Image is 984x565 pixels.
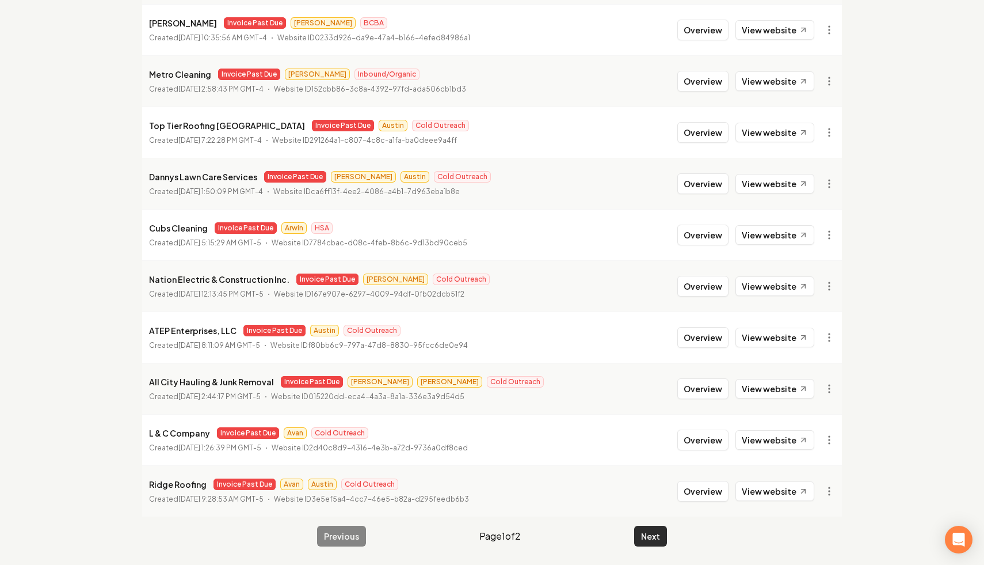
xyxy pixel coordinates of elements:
span: Invoice Past Due [296,274,358,285]
button: Overview [677,481,729,502]
a: View website [735,328,814,347]
p: Created [149,84,264,95]
span: Invoice Past Due [264,171,326,183]
time: [DATE] 9:28:53 AM GMT-5 [178,495,264,503]
span: [PERSON_NAME] [417,376,482,388]
p: Created [149,186,263,198]
span: Invoice Past Due [243,325,306,336]
button: Overview [677,173,729,194]
span: [PERSON_NAME] [291,17,356,29]
p: Website ID 7784cbac-d08c-4feb-8b6c-9d13bd90ceb5 [272,237,467,249]
button: Overview [677,71,729,92]
span: Austin [308,479,337,490]
p: Website ID ca6ff13f-4ee2-4086-a4b1-7d963eba1b8e [273,186,460,198]
p: All City Hauling & Junk Removal [149,375,274,389]
p: Cubs Cleaning [149,221,208,235]
a: View website [735,481,814,501]
p: Website ID f80bb6c9-797a-47d8-8830-95fcc6de0e94 [270,340,468,351]
p: Website ID 015220dd-eca4-4a3a-8a1a-336e3a9d54d5 [271,391,464,403]
p: Website ID 152cbb86-3c8a-4392-97fd-ada506cb1bd3 [274,84,466,95]
p: Dannys Lawn Care Services [149,170,257,184]
span: Invoice Past Due [224,17,286,29]
span: Invoice Past Due [215,222,277,234]
span: Inbound/Organic [354,69,419,80]
time: [DATE] 10:35:56 AM GMT-4 [178,33,267,42]
p: Website ID 0233d926-da9e-47a4-b166-4efed84986a1 [277,32,470,44]
p: Created [149,391,261,403]
p: Created [149,340,260,351]
span: Cold Outreach [412,120,469,131]
p: Created [149,135,262,146]
a: View website [735,225,814,245]
span: Invoice Past Due [217,427,279,439]
p: Created [149,32,267,44]
p: ATEP Enterprises, LLC [149,324,237,338]
span: Cold Outreach [341,479,398,490]
span: Invoice Past Due [281,376,343,388]
span: Cold Outreach [487,376,544,388]
p: [PERSON_NAME] [149,16,217,30]
button: Overview [677,276,729,297]
div: Open Intercom Messenger [945,526,972,553]
button: Overview [677,378,729,399]
button: Overview [677,20,729,40]
p: L & C Company [149,426,210,440]
span: Cold Outreach [433,274,490,285]
a: View website [735,276,814,296]
span: [PERSON_NAME] [331,171,396,183]
span: Austin [310,325,339,336]
span: [PERSON_NAME] [348,376,413,388]
span: Cold Outreach [434,171,491,183]
p: Metro Cleaning [149,67,211,81]
p: Created [149,442,261,454]
span: HSA [311,222,333,234]
span: Avan [280,479,303,490]
a: View website [735,71,814,91]
span: Cold Outreach [344,325,401,336]
time: [DATE] 8:11:09 AM GMT-5 [178,341,260,350]
a: View website [735,379,814,399]
time: [DATE] 7:22:28 PM GMT-4 [178,136,262,145]
p: Created [149,494,264,505]
button: Overview [677,122,729,143]
time: [DATE] 2:58:43 PM GMT-4 [178,85,264,93]
span: [PERSON_NAME] [363,274,428,285]
span: Invoice Past Due [213,479,276,490]
button: Overview [677,225,729,245]
time: [DATE] 2:44:17 PM GMT-5 [178,392,261,401]
a: View website [735,20,814,40]
p: Created [149,289,264,300]
span: Avan [284,427,307,439]
a: View website [735,430,814,450]
span: Invoice Past Due [312,120,374,131]
time: [DATE] 12:13:45 PM GMT-5 [178,290,264,298]
span: Arwin [281,222,307,234]
time: [DATE] 1:50:09 PM GMT-4 [178,187,263,196]
p: Website ID 3e5ef5a4-4cc7-46e5-b82a-d295feedb6b3 [274,494,469,505]
span: BCBA [360,17,387,29]
button: Overview [677,327,729,348]
span: Cold Outreach [311,427,368,439]
span: Austin [401,171,429,183]
p: Created [149,237,261,249]
p: Ridge Roofing [149,477,207,491]
p: Top Tier Roofing [GEOGRAPHIC_DATA] [149,119,305,132]
p: Website ID 291264a1-c807-4c8c-a1fa-ba0deee9a4ff [272,135,457,146]
time: [DATE] 5:15:29 AM GMT-5 [178,238,261,247]
a: View website [735,123,814,142]
button: Overview [677,430,729,450]
time: [DATE] 1:26:39 PM GMT-5 [178,443,261,452]
a: View website [735,174,814,194]
span: Page 1 of 2 [479,529,521,543]
p: Website ID 2d40c8d9-4316-4e3b-a72d-9736a0df8ced [272,442,468,454]
span: [PERSON_NAME] [285,69,350,80]
button: Next [634,526,667,547]
span: Austin [379,120,407,131]
p: Nation Electric & Construction Inc. [149,272,289,286]
p: Website ID 167e907e-6297-4009-94df-0fb02dcb51f2 [274,289,464,300]
span: Invoice Past Due [218,69,280,80]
